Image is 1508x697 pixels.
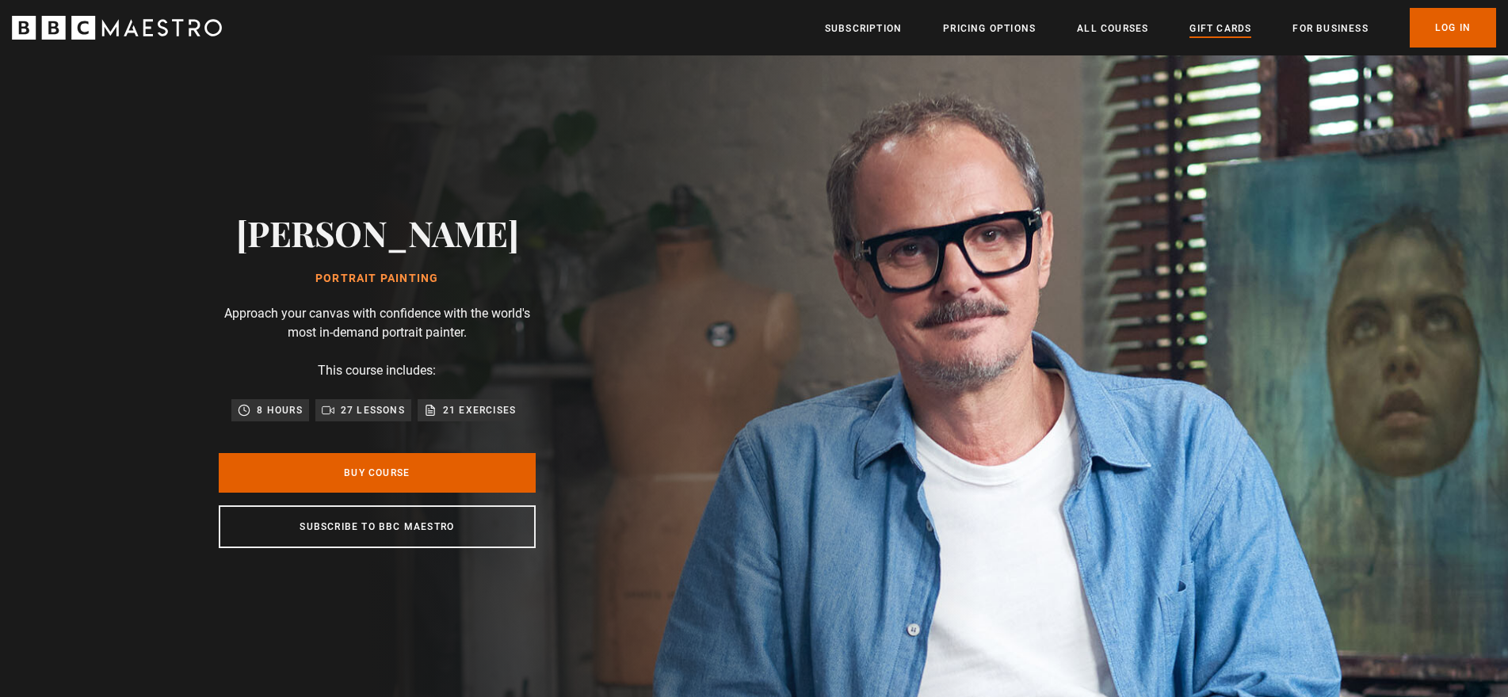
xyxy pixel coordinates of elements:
[943,21,1036,36] a: Pricing Options
[257,402,302,418] p: 8 hours
[443,402,516,418] p: 21 exercises
[1077,21,1148,36] a: All Courses
[236,272,519,285] h1: Portrait Painting
[219,505,536,548] a: Subscribe to BBC Maestro
[1410,8,1496,48] a: Log In
[219,304,536,342] p: Approach your canvas with confidence with the world's most in-demand portrait painter.
[318,361,436,380] p: This course includes:
[12,16,222,40] svg: BBC Maestro
[1292,21,1368,36] a: For business
[825,21,902,36] a: Subscription
[1189,21,1251,36] a: Gift Cards
[219,453,536,493] a: Buy Course
[825,8,1496,48] nav: Primary
[236,212,519,253] h2: [PERSON_NAME]
[341,402,405,418] p: 27 lessons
